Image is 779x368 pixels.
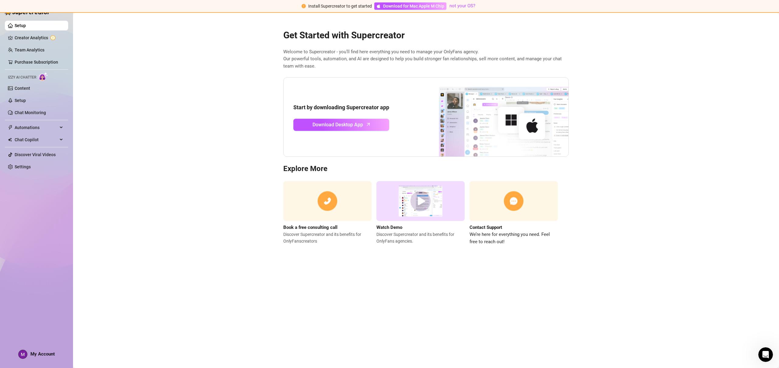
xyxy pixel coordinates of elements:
a: Book a free consulting callDiscover Supercreator and its benefits for OnlyFanscreators [283,181,372,245]
img: supercreator demo [376,181,465,221]
img: download app [416,78,568,157]
img: contact support [470,181,558,221]
a: Settings [15,164,31,169]
span: Discover Supercreator and its benefits for OnlyFans creators [283,231,372,244]
span: apple [376,4,381,8]
img: AI Chatter [39,72,48,81]
a: Creator Analytics exclamation-circle [15,33,63,43]
span: thunderbolt [8,125,13,130]
span: Izzy AI Chatter [8,75,36,80]
span: Download for Mac Apple M Chip [383,3,444,9]
span: exclamation-circle [302,4,306,8]
strong: Book a free consulting call [283,225,337,230]
a: Chat Monitoring [15,110,46,115]
img: Chat Copilot [8,138,12,142]
span: We’re here for everything you need. Feel free to reach out! [470,231,558,245]
span: arrow-up [365,121,372,128]
strong: Contact Support [470,225,502,230]
strong: Watch Demo [376,225,402,230]
iframe: Intercom live chat [758,347,773,362]
a: Content [15,86,30,91]
a: Purchase Subscription [15,60,58,65]
a: Download for Mac Apple M Chip [374,2,446,10]
a: Setup [15,23,26,28]
a: Download Desktop Apparrow-up [293,119,389,131]
span: Chat Copilot [15,135,58,145]
a: Setup [15,98,26,103]
h2: Get Started with Supercreator [283,30,569,41]
span: Discover Supercreator and its benefits for OnlyFans agencies. [376,231,465,244]
a: Team Analytics [15,47,44,52]
strong: Start by downloading Supercreator app [293,104,389,110]
span: Automations [15,123,58,132]
span: My Account [30,351,55,357]
span: Welcome to Supercreator - you’ll find here everything you need to manage your OnlyFans agency. Ou... [283,48,569,70]
a: Discover Viral Videos [15,152,56,157]
h3: Explore More [283,164,569,174]
a: not your OS? [449,3,475,9]
img: ACg8ocIg1l4AyX1ZOWX8KdJHpmXBMW_tfZZOWlHkm2nfgxEaVrkIng=s96-c [19,350,27,359]
img: consulting call [283,181,372,221]
a: Watch DemoDiscover Supercreator and its benefits for OnlyFans agencies. [376,181,465,245]
span: Download Desktop App [313,121,363,128]
span: Install Supercreator to get started [308,4,372,9]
